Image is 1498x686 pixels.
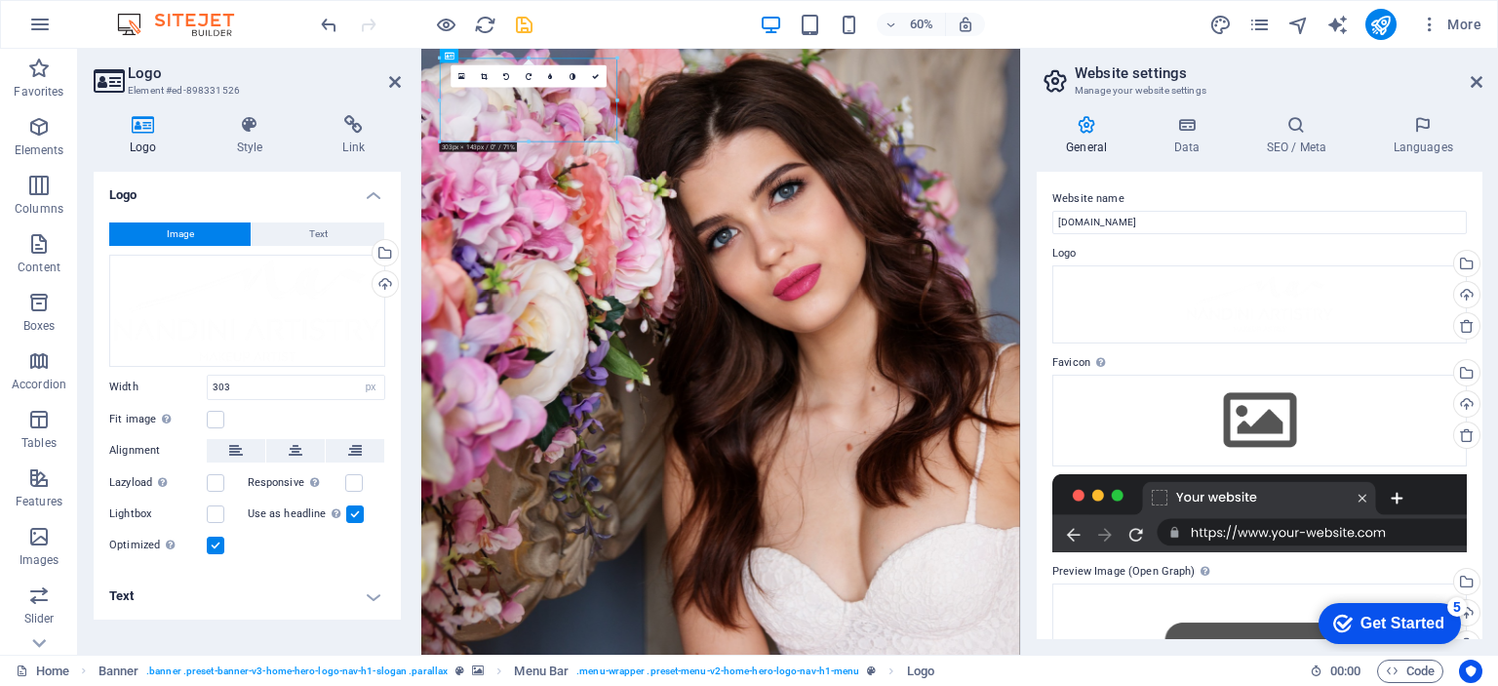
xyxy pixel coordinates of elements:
h4: Style [201,115,307,156]
a: Rotate right 90° [518,65,540,88]
p: Favorites [14,84,63,100]
a: Select files from the file manager, stock photos, or upload file(s) [451,65,473,88]
a: Confirm ( Ctrl ⏎ ) [584,65,607,88]
i: Pages (Ctrl+Alt+S) [1248,14,1271,36]
p: Accordion [12,377,66,392]
nav: breadcrumb [99,660,934,683]
span: Code [1386,660,1435,683]
label: Responsive [248,471,345,495]
label: Favicon [1052,351,1467,375]
button: undo [317,13,340,36]
h4: Text [94,573,401,620]
h4: Data [1144,115,1237,156]
button: text_generator [1326,13,1350,36]
h4: SEO / Meta [1237,115,1363,156]
i: On resize automatically adjust zoom level to fit chosen device. [957,16,974,33]
i: Reload page [474,14,496,36]
a: Crop mode [473,65,495,88]
span: Click to select. Double-click to edit [99,660,139,683]
input: Name... [1052,211,1467,234]
div: Get Started 5 items remaining, 0% complete [16,10,158,51]
h4: Logo [94,172,401,207]
h4: General [1037,115,1144,156]
span: Image [167,222,194,246]
span: . menu-wrapper .preset-menu-v2-home-hero-logo-nav-h1-menu [576,660,859,683]
h4: Logo [94,115,201,156]
i: Design (Ctrl+Alt+Y) [1209,14,1232,36]
span: More [1420,15,1481,34]
span: Click to select. Double-click to edit [514,660,569,683]
h3: Element #ed-898331526 [128,82,362,100]
div: Get Started [58,21,141,39]
span: 00 00 [1330,660,1360,683]
p: Features [16,494,62,509]
h4: Languages [1363,115,1482,156]
label: Alignment [109,439,207,463]
button: navigator [1287,13,1311,36]
a: Click to cancel selection. Double-click to open Pages [16,660,69,683]
p: Columns [15,201,63,217]
iframe: To enrich screen reader interactions, please activate Accessibility in Grammarly extension settings [421,49,1020,655]
a: Rotate left 90° [495,65,518,88]
label: Logo [1052,242,1467,265]
h2: Website settings [1075,64,1482,82]
label: Lazyload [109,471,207,495]
p: Elements [15,142,64,158]
button: 60% [877,13,946,36]
button: publish [1365,9,1397,40]
label: Fit image [109,408,207,431]
h4: Link [306,115,401,156]
i: Save (Ctrl+S) [513,14,535,36]
h2: Logo [128,64,401,82]
span: Text [309,222,328,246]
button: save [512,13,535,36]
label: Preview Image (Open Graph) [1052,560,1467,584]
label: Use as headline [248,503,346,526]
span: . banner .preset-banner-v3-home-hero-logo-nav-h1-slogan .parallax [146,660,448,683]
i: This element contains a background [472,666,484,676]
a: Blur [540,65,563,88]
div: 5 [144,4,164,23]
button: design [1209,13,1233,36]
i: Undo: Change image (Ctrl+Z) [318,14,340,36]
div: logo-y-OM3azQMoRrGTqONODr6g.png [109,255,385,367]
button: reload [473,13,496,36]
button: More [1412,9,1489,40]
div: Select files from the file manager, stock photos, or upload file(s) [1052,375,1467,466]
h6: 60% [906,13,937,36]
label: Website name [1052,187,1467,211]
button: Code [1377,660,1443,683]
h3: Manage your website settings [1075,82,1443,100]
span: Click to select. Double-click to edit [907,660,934,683]
div: logo-y-OM3azQMoRrGTqONODr6g.png [1052,265,1467,343]
button: Text [252,222,384,246]
button: Usercentrics [1459,660,1482,683]
i: Publish [1369,14,1392,36]
label: Width [109,382,207,392]
p: Images [20,552,59,568]
p: Tables [21,435,57,451]
p: Content [18,260,60,275]
button: Image [109,222,251,246]
img: Editor Logo [112,13,258,36]
label: Lightbox [109,503,207,526]
i: This element is a customizable preset [455,666,464,676]
p: Slider [24,611,55,626]
a: Greyscale [562,65,584,88]
span: : [1344,664,1347,678]
i: Navigator [1287,14,1310,36]
p: Boxes [23,318,56,334]
button: pages [1248,13,1272,36]
label: Optimized [109,534,207,557]
h6: Session time [1310,660,1361,683]
i: This element is a customizable preset [867,666,876,676]
button: Click here to leave preview mode and continue editing [434,13,457,36]
i: AI Writer [1326,14,1349,36]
